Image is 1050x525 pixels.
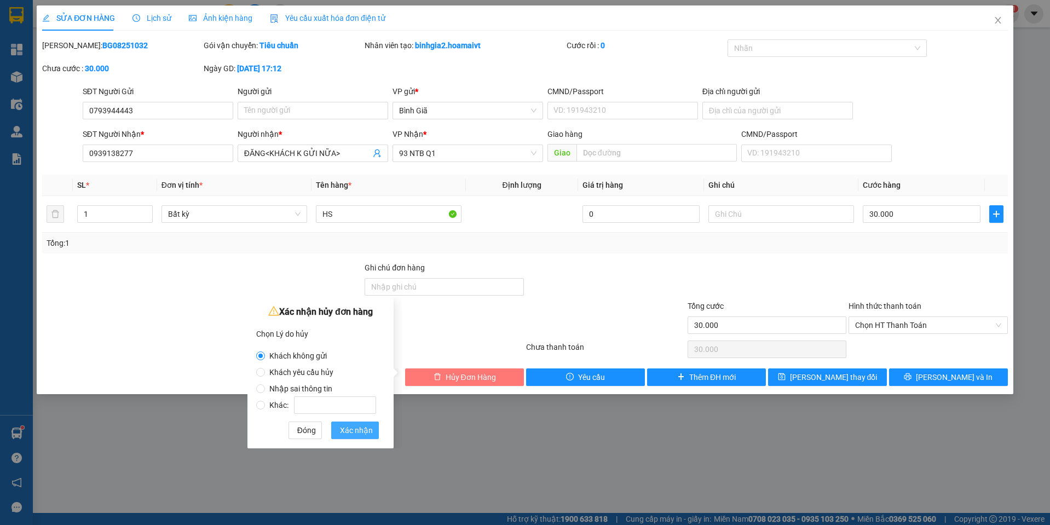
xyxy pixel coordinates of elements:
[42,62,201,74] div: Chưa cước :
[42,39,201,51] div: [PERSON_NAME]:
[270,14,385,22] span: Yêu cầu xuất hóa đơn điện tử
[393,85,543,97] div: VP gửi
[265,351,331,360] span: Khách không gửi
[132,14,171,22] span: Lịch sử
[983,5,1013,36] button: Close
[102,41,148,50] b: BG08251032
[708,205,854,223] input: Ghi Chú
[434,373,441,382] span: delete
[265,384,337,393] span: Nhập sai thông tin
[778,373,786,382] span: save
[238,85,388,97] div: Người gửi
[77,181,86,189] span: SL
[525,341,686,360] div: Chưa thanh toán
[168,206,301,222] span: Bất kỳ
[578,371,605,383] span: Yêu cầu
[365,263,425,272] label: Ghi chú đơn hàng
[365,278,524,296] input: Ghi chú đơn hàng
[42,14,115,22] span: SỬA ĐƠN HÀNG
[399,102,536,119] span: Bình Giã
[647,368,766,386] button: plusThêm ĐH mới
[446,371,496,383] span: Hủy Đơn Hàng
[204,62,363,74] div: Ngày GD:
[189,14,197,22] span: picture
[904,373,911,382] span: printer
[238,128,388,140] div: Người nhận
[768,368,887,386] button: save[PERSON_NAME] thay đổi
[42,14,50,22] span: edit
[289,422,322,439] button: Đóng
[702,102,853,119] input: Địa chỉ của người gửi
[704,175,858,196] th: Ghi chú
[265,368,338,377] span: Khách yêu cầu hủy
[567,39,726,51] div: Cước rồi :
[503,181,541,189] span: Định lượng
[237,64,281,73] b: [DATE] 17:12
[547,85,698,97] div: CMND/Passport
[547,130,582,139] span: Giao hàng
[47,237,405,249] div: Tổng: 1
[132,14,140,22] span: clock-circle
[576,144,737,161] input: Dọc đường
[415,41,481,50] b: binhgia2.hoamaivt
[47,205,64,223] button: delete
[547,144,576,161] span: Giao
[405,368,524,386] button: deleteHủy Đơn Hàng
[849,302,921,310] label: Hình thức thanh toán
[265,401,380,409] span: Khác:
[83,128,233,140] div: SĐT Người Nhận
[855,317,1001,333] span: Chọn HT Thanh Toán
[256,304,385,320] div: Xác nhận hủy đơn hàng
[268,305,279,316] span: warning
[526,368,645,386] button: exclamation-circleYêu cầu
[161,181,203,189] span: Đơn vị tính
[294,396,376,414] input: Khác:
[373,149,382,158] span: user-add
[399,145,536,161] span: 93 NTB Q1
[689,371,736,383] span: Thêm ĐH mới
[297,424,316,436] span: Đóng
[259,41,298,50] b: Tiêu chuẩn
[916,371,993,383] span: [PERSON_NAME] và In
[85,64,109,73] b: 30.000
[566,373,574,382] span: exclamation-circle
[989,205,1003,223] button: plus
[863,181,901,189] span: Cước hàng
[83,85,233,97] div: SĐT Người Gửi
[990,210,1003,218] span: plus
[256,326,385,342] div: Chọn Lý do hủy
[365,39,564,51] div: Nhân viên tạo:
[393,130,423,139] span: VP Nhận
[331,422,379,439] button: Xác nhận
[790,371,878,383] span: [PERSON_NAME] thay đổi
[741,128,892,140] div: CMND/Passport
[702,85,853,97] div: Địa chỉ người gửi
[889,368,1008,386] button: printer[PERSON_NAME] và In
[316,181,351,189] span: Tên hàng
[340,424,373,436] span: Xác nhận
[189,14,252,22] span: Ảnh kiện hàng
[688,302,724,310] span: Tổng cước
[677,373,685,382] span: plus
[582,181,623,189] span: Giá trị hàng
[204,39,363,51] div: Gói vận chuyển:
[994,16,1002,25] span: close
[270,14,279,23] img: icon
[601,41,605,50] b: 0
[316,205,461,223] input: VD: Bàn, Ghế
